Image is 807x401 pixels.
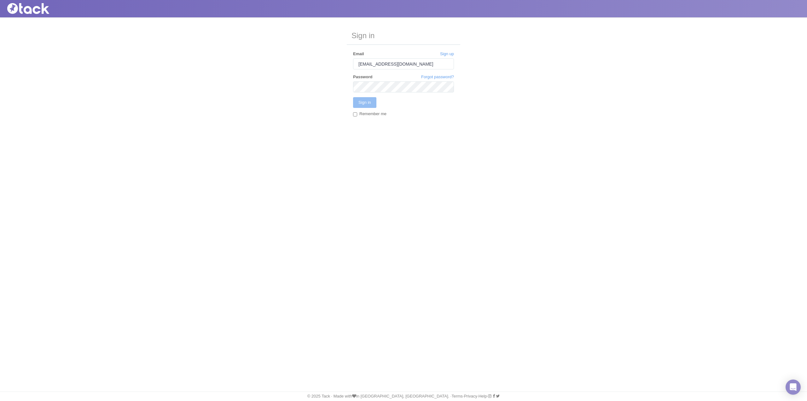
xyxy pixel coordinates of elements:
[421,74,454,80] a: Forgot password?
[353,97,376,108] input: Sign in
[353,74,372,80] label: Password
[353,51,364,57] label: Email
[451,394,462,398] a: Terms
[353,111,386,118] label: Remember me
[2,393,805,399] div: © 2025 Tack · Made with in [GEOGRAPHIC_DATA], [GEOGRAPHIC_DATA]. · · · ·
[440,51,454,57] a: Sign up
[347,27,460,45] h3: Sign in
[5,3,68,14] img: Tack
[464,394,477,398] a: Privacy
[353,112,357,116] input: Remember me
[786,380,801,395] div: Open Intercom Messenger
[479,394,487,398] a: Help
